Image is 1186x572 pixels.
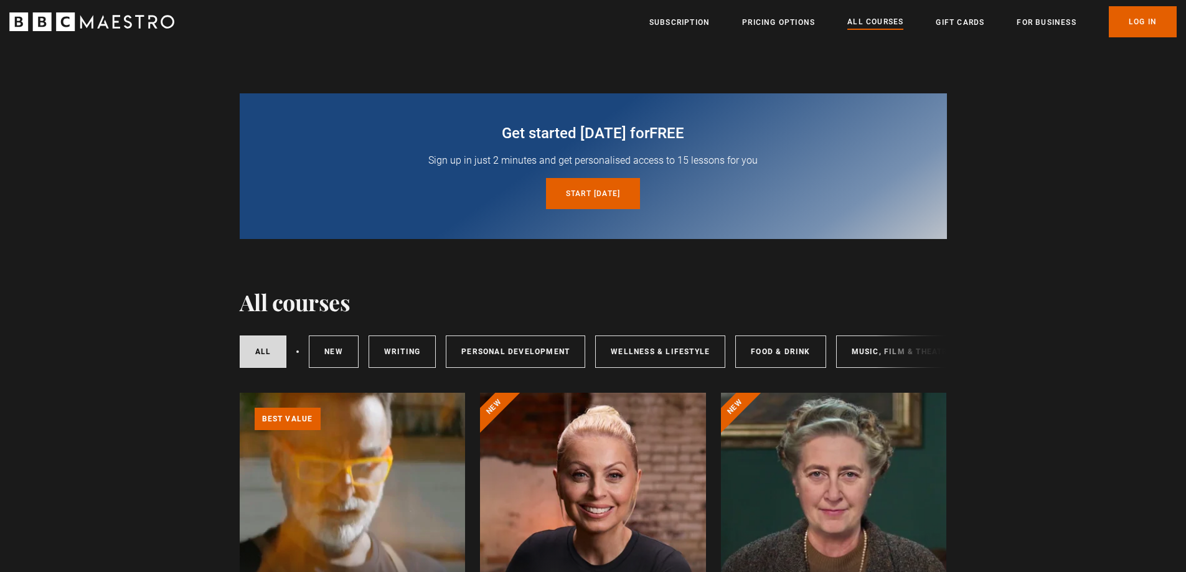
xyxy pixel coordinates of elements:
[446,335,585,368] a: Personal Development
[255,408,321,430] p: Best value
[847,16,903,29] a: All Courses
[270,123,917,143] h2: Get started [DATE] for
[9,12,174,31] svg: BBC Maestro
[936,16,984,29] a: Gift Cards
[546,178,640,209] a: Start [DATE]
[240,335,287,368] a: All
[595,335,725,368] a: Wellness & Lifestyle
[735,335,826,368] a: Food & Drink
[1017,16,1076,29] a: For business
[369,335,436,368] a: Writing
[836,335,969,368] a: Music, Film & Theatre
[742,16,815,29] a: Pricing Options
[649,16,710,29] a: Subscription
[1109,6,1177,37] a: Log In
[270,153,917,168] p: Sign up in just 2 minutes and get personalised access to 15 lessons for you
[649,124,684,142] span: free
[649,6,1177,37] nav: Primary
[309,335,359,368] a: New
[240,289,351,315] h1: All courses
